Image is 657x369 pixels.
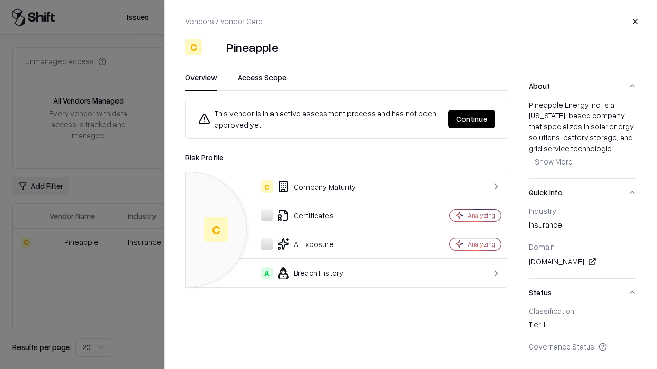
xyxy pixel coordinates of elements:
div: Company Maturity [194,180,414,193]
div: This vendor is in an active assessment process and has not been approved yet. [198,108,440,130]
div: Risk Profile [185,151,508,163]
div: A [261,267,273,279]
div: Certificates [194,209,414,221]
div: AI Exposure [194,238,414,250]
div: C [261,180,273,193]
div: Governance Status [529,342,636,351]
p: Vendors / Vendor Card [185,16,263,27]
span: ... [612,143,616,153]
div: Classification [529,306,636,315]
div: Analyzing [468,211,495,220]
div: C [204,217,228,242]
span: + Show More [529,157,573,166]
button: About [529,72,636,99]
div: [DOMAIN_NAME] [529,256,636,268]
div: Quick Info [529,206,636,278]
button: Continue [448,110,495,128]
button: Access Scope [238,72,286,91]
div: About [529,99,636,178]
button: Status [529,279,636,306]
button: Overview [185,72,217,91]
div: Industry [529,206,636,215]
div: Pineapple [226,39,278,55]
div: insurance [529,219,636,234]
button: + Show More [529,154,573,170]
div: Domain [529,242,636,251]
div: Pineapple Energy Inc. is a [US_STATE]-based company that specializes in solar energy solutions, b... [529,99,636,170]
img: Pineapple [206,39,222,55]
div: C [185,39,202,55]
div: Analyzing [468,240,495,249]
button: Quick Info [529,179,636,206]
div: Tier 1 [529,319,636,334]
div: Breach History [194,267,414,279]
